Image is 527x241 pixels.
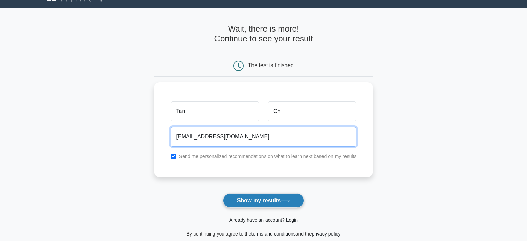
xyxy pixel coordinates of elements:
h4: Wait, there is more! Continue to see your result [154,24,373,44]
input: Email [171,127,357,147]
label: Send me personalized recommendations on what to learn next based on my results [179,154,357,159]
a: privacy policy [312,231,341,237]
input: First name [171,101,259,121]
a: terms and conditions [251,231,296,237]
div: By continuing you agree to the and the [150,230,377,238]
input: Last name [268,101,356,121]
div: The test is finished [248,62,294,68]
button: Show my results [223,193,304,208]
a: Already have an account? Login [229,217,298,223]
